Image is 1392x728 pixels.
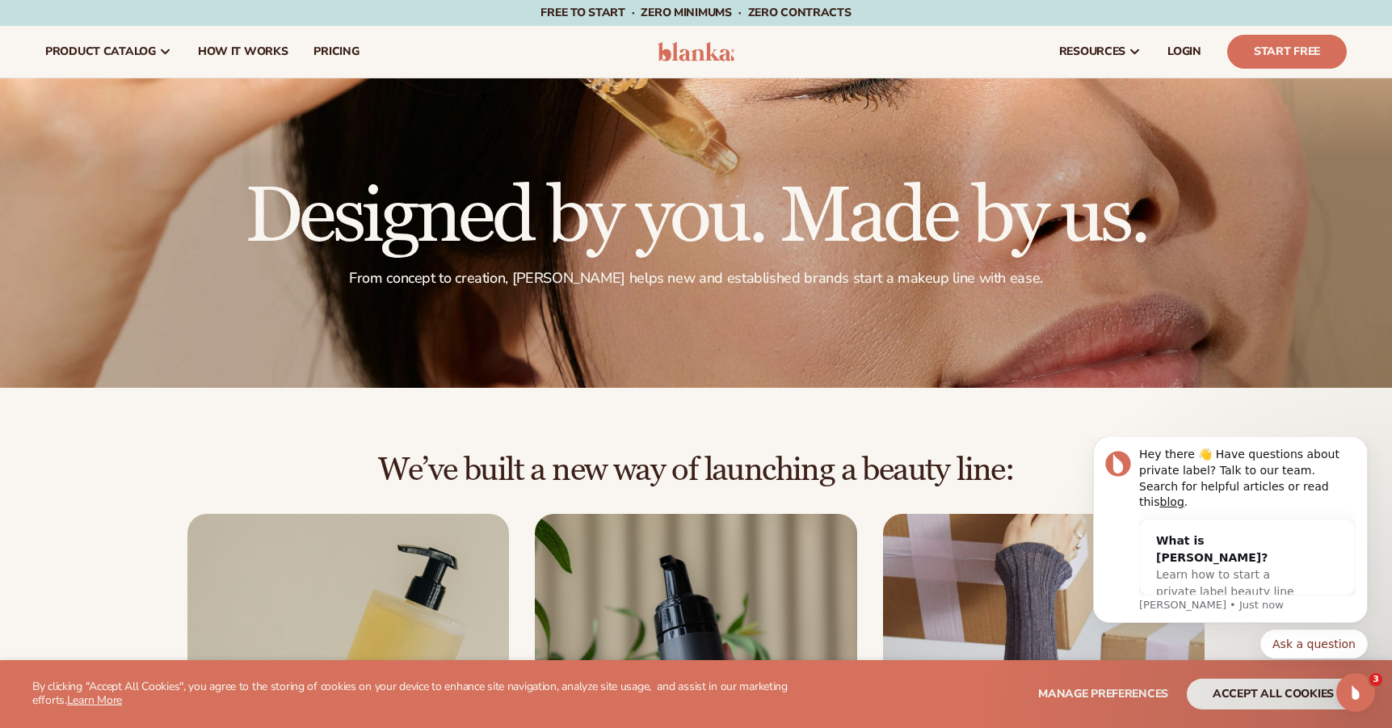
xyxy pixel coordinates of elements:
div: What is [PERSON_NAME]?Learn how to start a private label beauty line with [PERSON_NAME] [71,82,254,193]
a: Start Free [1227,35,1347,69]
span: 3 [1369,673,1382,686]
a: How It Works [185,26,301,78]
h1: Designed by you. Made by us. [245,179,1147,256]
div: Message content [70,10,287,158]
span: LOGIN [1167,45,1201,58]
span: pricing [313,45,359,58]
a: LOGIN [1154,26,1214,78]
span: Manage preferences [1038,686,1168,701]
img: Profile image for Lee [36,14,62,40]
div: What is [PERSON_NAME]? [87,95,238,129]
div: Hey there 👋 Have questions about private label? Talk to our team. Search for helpful articles or ... [70,10,287,73]
a: resources [1046,26,1154,78]
p: Message from Lee, sent Just now [70,161,287,175]
button: Manage preferences [1038,679,1168,709]
button: accept all cookies [1187,679,1360,709]
span: Free to start · ZERO minimums · ZERO contracts [540,5,851,20]
a: blog [91,58,116,71]
a: Learn More [67,692,122,708]
button: Quick reply: Ask a question [191,192,299,221]
div: Quick reply options [24,192,299,221]
a: pricing [301,26,372,78]
iframe: Intercom live chat [1336,673,1375,712]
img: logo [658,42,734,61]
a: product catalog [32,26,185,78]
span: resources [1059,45,1125,58]
h2: We’ve built a new way of launching a beauty line: [45,452,1347,488]
span: How It Works [198,45,288,58]
p: By clicking "Accept All Cookies", you agree to the storing of cookies on your device to enhance s... [32,680,825,708]
span: Learn how to start a private label beauty line with [PERSON_NAME] [87,131,225,178]
iframe: Intercom notifications message [1069,437,1392,668]
p: From concept to creation, [PERSON_NAME] helps new and established brands start a makeup line with... [245,269,1147,288]
span: product catalog [45,45,156,58]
